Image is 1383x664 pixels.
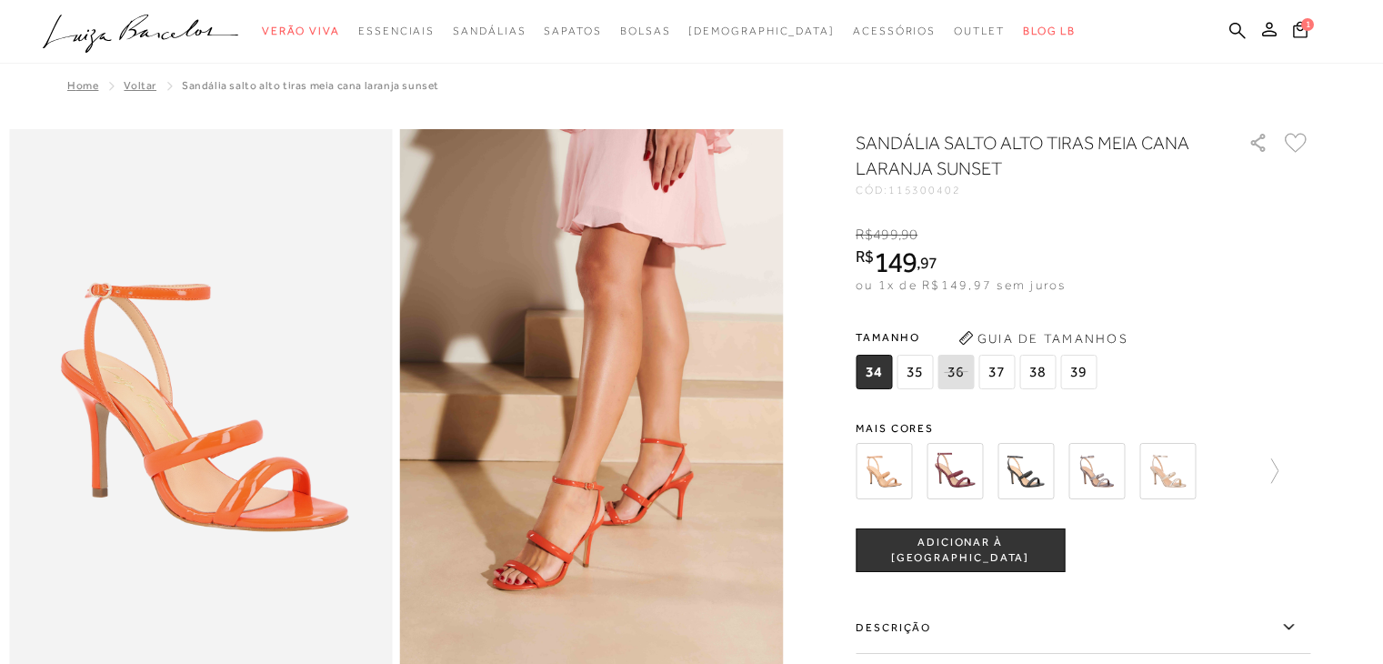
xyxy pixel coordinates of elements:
h1: SANDÁLIA SALTO ALTO TIRAS MEIA CANA LARANJA SUNSET [856,130,1197,181]
span: Acessórios [853,25,936,37]
img: SANDÁLIA DE SALTO ALTO FINO EM COURO PRETO [997,443,1054,499]
span: 36 [937,355,974,389]
span: 90 [901,226,917,243]
span: BLOG LB [1023,25,1076,37]
span: SANDÁLIA SALTO ALTO TIRAS MEIA CANA LARANJA SUNSET [182,79,439,92]
button: Guia de Tamanhos [952,324,1134,353]
img: SANDÁLIA DE SALTO ALTO FINO EM METALIZADO CHUMBO [1068,443,1125,499]
a: Voltar [124,79,156,92]
span: Bolsas [620,25,671,37]
a: noSubCategoriesText [954,15,1005,48]
div: CÓD: [856,185,1219,196]
a: noSubCategoriesText [544,15,601,48]
button: 1 [1288,20,1313,45]
span: Verão Viva [262,25,340,37]
img: SANDÁLIA DE SALTO ALTO FINO EM METALIZADO DOURADO [1139,443,1196,499]
span: 115300402 [888,184,961,196]
span: 1 [1301,18,1314,31]
span: 34 [856,355,892,389]
a: noSubCategoriesText [358,15,435,48]
span: [DEMOGRAPHIC_DATA] [688,25,835,37]
span: 37 [978,355,1015,389]
a: noSubCategoriesText [262,15,340,48]
i: , [898,226,918,243]
a: noSubCategoriesText [453,15,526,48]
span: ou 1x de R$149,97 sem juros [856,277,1066,292]
span: Tamanho [856,324,1101,351]
a: noSubCategoriesText [688,15,835,48]
span: Essenciais [358,25,435,37]
a: Home [67,79,98,92]
span: Outlet [954,25,1005,37]
span: 149 [874,246,917,278]
span: 39 [1060,355,1097,389]
span: 38 [1019,355,1056,389]
i: R$ [856,226,873,243]
span: Sandálias [453,25,526,37]
span: Sapatos [544,25,601,37]
a: BLOG LB [1023,15,1076,48]
i: , [917,255,937,271]
span: ADICIONAR À [GEOGRAPHIC_DATA] [857,535,1064,567]
a: noSubCategoriesText [620,15,671,48]
span: 499 [873,226,897,243]
img: SANDÁLIA DE SALTO ALTO FINO EM COURO MARSALA [927,443,983,499]
button: ADICIONAR À [GEOGRAPHIC_DATA] [856,528,1065,572]
span: Mais cores [856,423,1310,434]
i: R$ [856,248,874,265]
a: noSubCategoriesText [853,15,936,48]
span: 35 [897,355,933,389]
label: Descrição [856,601,1310,654]
img: SANDÁLIA DE SALTO ALTO FINO EM COURO BEGE BLUSH [856,443,912,499]
span: 97 [920,253,937,272]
